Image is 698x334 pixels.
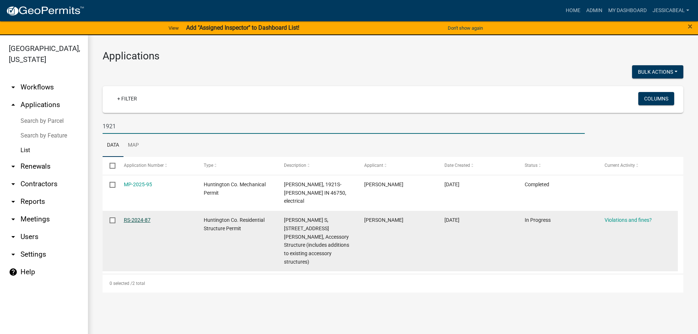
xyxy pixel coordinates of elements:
[284,163,306,168] span: Description
[9,162,18,171] i: arrow_drop_down
[437,157,518,175] datatable-header-cell: Date Created
[186,24,299,31] strong: Add "Assigned Inspector" to Dashboard List!
[124,217,151,223] a: RS-2024-87
[284,217,349,265] span: Mounsey, Mason S, 1921 S WARREN RD, Accessory Structure (includes additions to existing accessory...
[111,92,143,105] a: + Filter
[197,157,277,175] datatable-header-cell: Type
[583,4,605,18] a: Admin
[204,181,266,196] span: Huntington Co. Mechanical Permit
[103,50,683,62] h3: Applications
[605,163,635,168] span: Current Activity
[563,4,583,18] a: Home
[9,215,18,224] i: arrow_drop_down
[598,157,678,175] datatable-header-cell: Current Activity
[357,157,437,175] datatable-header-cell: Applicant
[364,163,383,168] span: Applicant
[605,4,650,18] a: My Dashboard
[525,217,551,223] span: In Progress
[9,83,18,92] i: arrow_drop_down
[117,157,197,175] datatable-header-cell: Application Number
[444,217,459,223] span: 05/14/2024
[650,4,692,18] a: JessicaBeal
[110,281,132,286] span: 0 selected /
[103,157,117,175] datatable-header-cell: Select
[123,134,143,157] a: Map
[444,163,470,168] span: Date Created
[632,65,683,78] button: Bulk Actions
[9,180,18,188] i: arrow_drop_down
[103,134,123,157] a: Data
[364,217,403,223] span: Mason Mounsey
[103,119,585,134] input: Search for applications
[605,217,652,223] a: Violations and fines?
[9,268,18,276] i: help
[284,181,346,204] span: Mason S Mounsey, 1921S-Warren Rd Huntington IN 46750, electrical
[688,21,693,32] span: ×
[204,217,265,231] span: Huntington Co. Residential Structure Permit
[9,250,18,259] i: arrow_drop_down
[166,22,182,34] a: View
[9,232,18,241] i: arrow_drop_down
[638,92,674,105] button: Columns
[124,163,164,168] span: Application Number
[444,181,459,187] span: 06/11/2025
[517,157,598,175] datatable-header-cell: Status
[204,163,213,168] span: Type
[364,181,403,187] span: Aaron McDaniel
[525,181,549,187] span: Completed
[124,181,152,187] a: MP-2025-95
[688,22,693,31] button: Close
[9,197,18,206] i: arrow_drop_down
[445,22,486,34] button: Don't show again
[277,157,357,175] datatable-header-cell: Description
[525,163,538,168] span: Status
[103,274,683,293] div: 2 total
[9,100,18,109] i: arrow_drop_up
